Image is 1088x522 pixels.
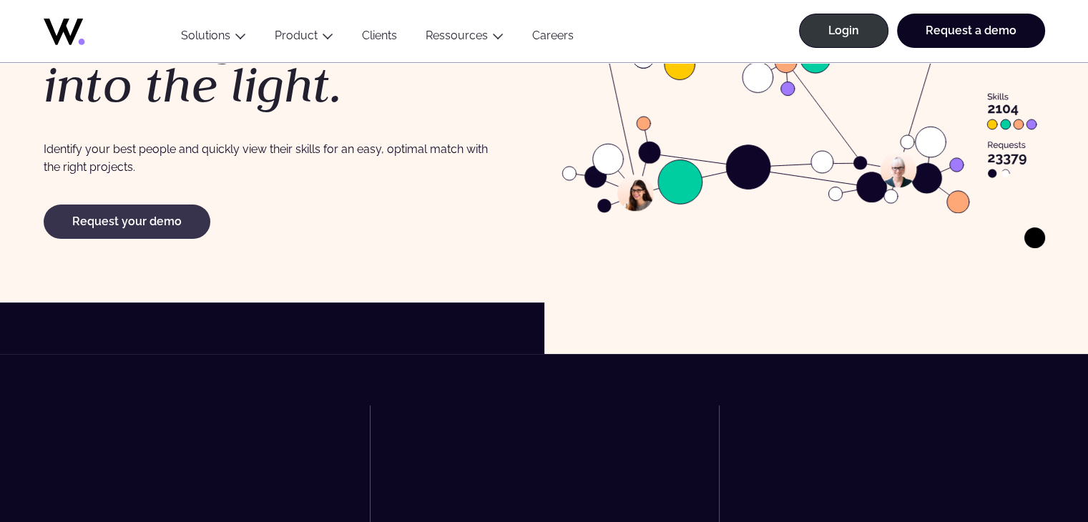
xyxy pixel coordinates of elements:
a: Ressources [426,29,488,42]
a: Product [275,29,318,42]
a: Request your demo [44,205,210,239]
a: Login [799,14,888,48]
a: Clients [348,29,411,48]
iframe: Chatbot [994,428,1068,502]
button: Solutions [167,29,260,48]
a: Request a demo [897,14,1045,48]
a: Careers [518,29,588,48]
p: Identify your best people and quickly view their skills for an easy, optimal match with the right... [44,140,488,177]
button: Ressources [411,29,518,48]
button: Product [260,29,348,48]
